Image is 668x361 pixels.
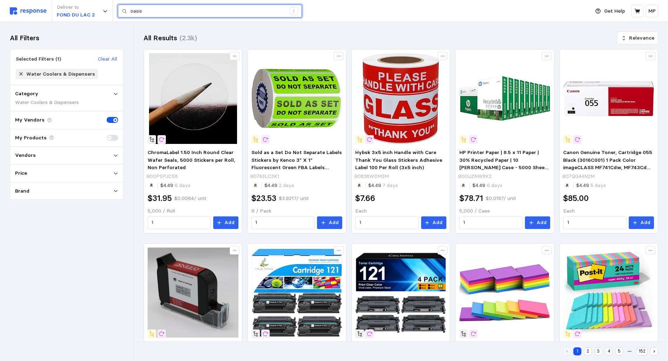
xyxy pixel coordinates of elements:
input: Qty [255,216,310,229]
p: Add [224,219,235,227]
div: Water Coolers & Dispensers [15,99,118,106]
span: Canon Genuine Toner, Cartridge 055 Black (3016C001) 1 Pack Color imageCLASS MF741Cdw, MF743Cdw, M... [563,149,653,186]
img: 61joPtwhMvL._AC_SX679_.jpg [355,247,446,338]
img: 61vv7RM4w+L._AC_SY300_SX300_.jpg [563,53,654,144]
button: Add [421,216,446,229]
img: svg%3e [10,7,47,15]
button: MP [646,5,658,17]
p: FOND DU LAC 2 [57,11,95,19]
button: Clear All [97,55,117,63]
p: 5,000 / Case [459,207,550,215]
span: ChromaLabel 1.50 Inch Round Clear Wafer Seals, 5000 Stickers per Roll, Non Perforated [148,149,235,171]
img: 81zfwwqFGcL.__AC_SX300_SY300_QL70_ML2_.jpg [355,53,446,144]
span: HP Printer Paper | 8.5 x 11 Paper | 30% Recycled Paper | 10 [PERSON_NAME] Case - 5000 Sheets | 92... [459,149,550,193]
button: 3 [594,347,602,355]
img: 81fatY3PXIL.__AC_SX300_SY300_QL70_FMwebp_.jpg [148,53,238,144]
span: 2 days [277,182,294,188]
img: 71oBDIb9VfL.__AC_SX300_SY300_QL70_ML2_.jpg [251,53,342,144]
input: Qty [567,216,622,229]
button: 5 [615,347,623,355]
p: My Vendors [15,116,45,124]
p: Relevance [629,34,654,42]
p: $4.49 [576,182,606,189]
p: B00UZNW8K2 [458,173,492,180]
p: Deliver to [57,4,95,11]
p: Add [329,219,339,227]
div: / [290,7,298,15]
p: B0743LC3K1 [250,173,279,180]
input: Qty [359,216,414,229]
h2: $23.53 [251,193,276,204]
button: Relevance [617,32,658,45]
input: Qty [151,216,207,229]
p: MP [648,7,656,15]
p: Clear All [98,55,117,63]
p: $4.49 [264,182,294,189]
p: Price [15,169,27,177]
button: Get Help [591,5,629,18]
img: 81rPiJjAZIL._AC_SY300_SX300_.jpg [459,53,550,144]
p: $4.49 [160,182,190,189]
img: 61LWcOmb0jL.__AC_SX300_SY300_QL70_ML2_.jpg [459,247,550,338]
p: $0.0064 / unit [174,195,206,202]
p: Vendors [15,152,36,159]
h3: (2.3k) [180,33,197,43]
p: My Products [15,134,47,142]
h3: All Filters [10,33,39,43]
div: Selected Filters (1) [16,55,61,63]
button: 4 [605,347,613,355]
button: Add [629,216,654,229]
p: Category [15,90,38,98]
span: 5 days [589,182,606,188]
h2: $78.71 [459,193,483,204]
span: Hybsk 3x5 inch Handle with Care Thank You Glass Stickers Adhesive Label 100 Per Roll (3x5 inch) [355,149,442,171]
button: 152 [636,347,648,355]
button: 2 [584,347,592,355]
p: 6 / Pack [251,207,342,215]
span: 6 days [173,182,190,188]
img: 51MtBO9GyKL._AC_SX679_.jpg [148,247,238,338]
span: 7 days [381,182,398,188]
p: $0.0157 / unit [486,195,516,202]
p: B0838WDM3M [354,173,389,180]
p: Brand [15,187,29,195]
button: Add [525,216,550,229]
p: Add [640,219,650,227]
p: Get Help [604,7,625,15]
p: $4.49 [368,182,398,189]
p: Each [355,207,446,215]
h2: $85.00 [563,193,589,204]
p: 5,000 / Roll [148,207,238,215]
h2: $7.66 [355,193,375,204]
img: 71CeyKX687L._AC_SX679_.jpg [563,247,654,338]
p: $3.9217 / unit [279,195,309,202]
img: 712Jq90xv+L._AC_SX300_SY300_PQ1_.jpg [251,247,342,338]
input: Search for a product name or SKU [130,5,286,18]
p: B00PSPJCS8 [146,173,178,180]
span: Sold as a Set Do Not Separate Labels Stickers by Kenco 3" X 1" Fluorescent Green FBA Labels Shipp... [251,149,342,178]
div: Water Coolers & Dispensers [26,70,95,78]
button: 1 [573,347,581,355]
p: $4.49 [472,182,502,189]
h2: $31.95 [148,193,172,204]
p: Add [432,219,443,227]
span: 6 days [485,182,502,188]
input: Qty [463,216,518,229]
p: Each [563,207,654,215]
h3: All Results [143,33,177,43]
button: Add [317,216,342,229]
p: B07QG44N2M [562,173,595,180]
p: Add [537,219,547,227]
button: Add [213,216,238,229]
